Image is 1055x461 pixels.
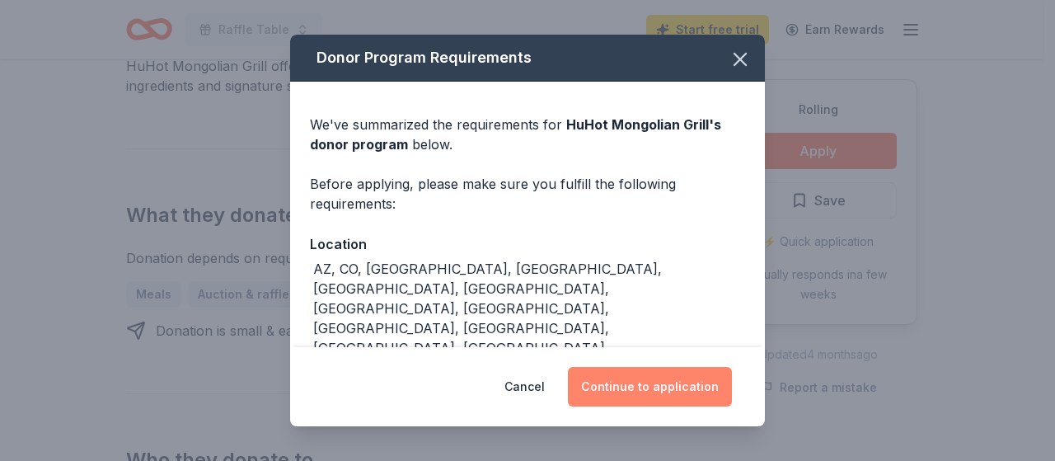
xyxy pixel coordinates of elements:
div: Before applying, please make sure you fulfill the following requirements: [310,174,745,214]
button: Cancel [504,367,545,407]
button: Continue to application [568,367,732,407]
div: We've summarized the requirements for below. [310,115,745,154]
div: Donor Program Requirements [290,35,765,82]
div: Location [310,233,745,255]
div: AZ, CO, [GEOGRAPHIC_DATA], [GEOGRAPHIC_DATA], [GEOGRAPHIC_DATA], [GEOGRAPHIC_DATA], [GEOGRAPHIC_D... [313,259,745,417]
